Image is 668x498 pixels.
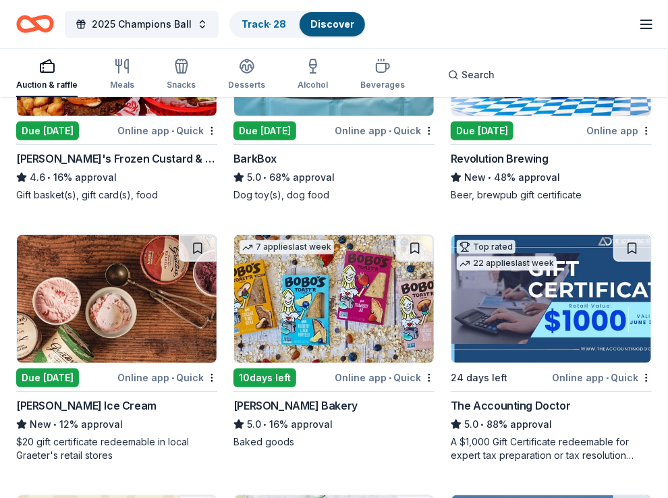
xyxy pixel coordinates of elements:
[360,80,405,90] div: Beverages
[233,368,296,387] div: 10 days left
[16,435,217,462] div: $20 gift certificate redeemable in local Graeter's retail stores
[233,416,435,433] div: 16% approval
[263,419,267,430] span: •
[451,150,549,167] div: Revolution Brewing
[263,172,267,183] span: •
[65,11,219,38] button: 2025 Champions Ball
[233,121,296,140] div: Due [DATE]
[335,122,435,139] div: Online app Quick
[229,11,366,38] button: Track· 28Discover
[16,416,217,433] div: 12% approval
[298,53,328,97] button: Alcohol
[16,188,217,202] div: Gift basket(s), gift card(s), food
[233,435,435,449] div: Baked goods
[117,369,217,386] div: Online app Quick
[233,188,435,202] div: Dog toy(s), dog food
[451,235,651,363] img: Image for The Accounting Doctor
[92,16,192,32] span: 2025 Champions Ball
[16,234,217,462] a: Image for Graeter's Ice CreamDue [DATE]Online app•Quick[PERSON_NAME] Ice CreamNew•12% approval$20...
[16,150,217,167] div: [PERSON_NAME]'s Frozen Custard & Steakburgers
[464,416,478,433] span: 5.0
[451,416,652,433] div: 88% approval
[167,80,196,90] div: Snacks
[488,172,491,183] span: •
[552,369,652,386] div: Online app Quick
[451,397,571,414] div: The Accounting Doctor
[233,150,277,167] div: BarkBox
[360,53,405,97] button: Beverages
[110,53,134,97] button: Meals
[233,169,435,186] div: 68% approval
[464,169,486,186] span: New
[17,235,217,363] img: Image for Graeter's Ice Cream
[457,256,557,271] div: 22 applies last week
[117,122,217,139] div: Online app Quick
[228,53,265,97] button: Desserts
[298,80,328,90] div: Alcohol
[247,416,261,433] span: 5.0
[451,435,652,462] div: A $1,000 Gift Certificate redeemable for expert tax preparation or tax resolution services—recipi...
[310,18,354,30] a: Discover
[586,122,652,139] div: Online app
[247,169,261,186] span: 5.0
[16,8,54,40] a: Home
[437,61,505,88] button: Search
[389,126,391,136] span: •
[228,80,265,90] div: Desserts
[171,372,174,383] span: •
[234,235,434,363] img: Image for Bobo's Bakery
[335,369,435,386] div: Online app Quick
[47,172,51,183] span: •
[451,121,513,140] div: Due [DATE]
[16,368,79,387] div: Due [DATE]
[30,416,51,433] span: New
[480,419,484,430] span: •
[171,126,174,136] span: •
[462,67,495,83] span: Search
[240,240,334,254] div: 7 applies last week
[110,80,134,90] div: Meals
[233,234,435,449] a: Image for Bobo's Bakery7 applieslast week10days leftOnline app•Quick[PERSON_NAME] Bakery5.0•16% a...
[16,397,157,414] div: [PERSON_NAME] Ice Cream
[167,53,196,97] button: Snacks
[16,121,79,140] div: Due [DATE]
[16,80,78,90] div: Auction & raffle
[30,169,45,186] span: 4.6
[242,18,286,30] a: Track· 28
[451,234,652,462] a: Image for The Accounting DoctorTop rated22 applieslast week24 days leftOnline app•QuickThe Accoun...
[233,397,358,414] div: [PERSON_NAME] Bakery
[457,240,516,254] div: Top rated
[389,372,391,383] span: •
[451,169,652,186] div: 48% approval
[451,188,652,202] div: Beer, brewpub gift certificate
[16,169,217,186] div: 16% approval
[606,372,609,383] span: •
[16,53,78,97] button: Auction & raffle
[451,370,507,386] div: 24 days left
[53,419,57,430] span: •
